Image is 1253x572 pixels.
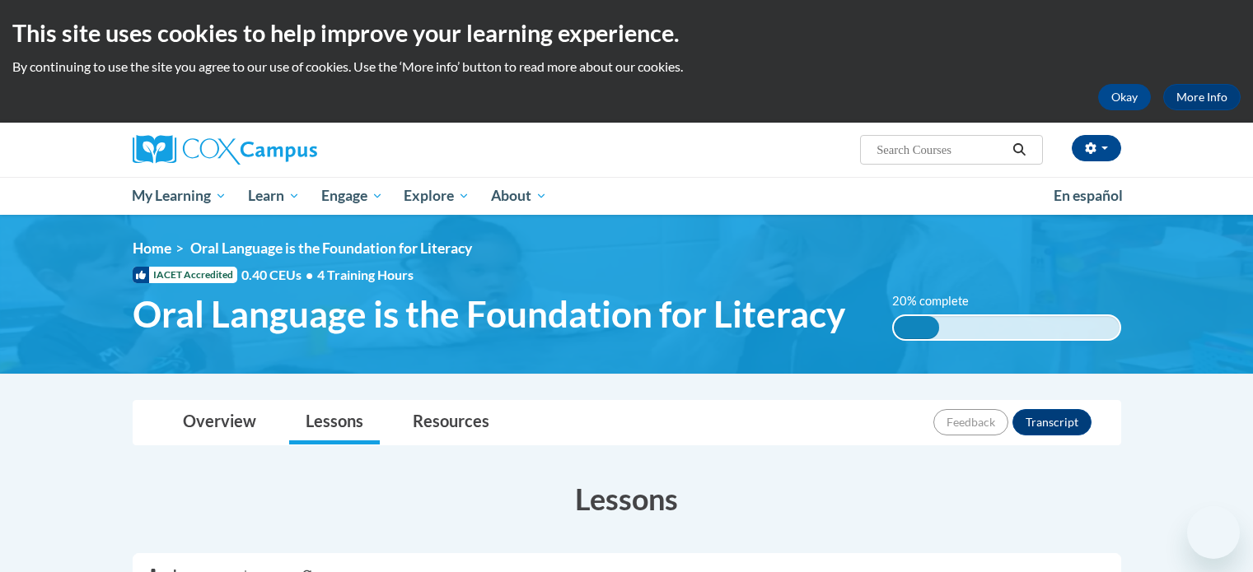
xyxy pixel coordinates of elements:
iframe: Button to launch messaging window [1187,506,1240,559]
span: Learn [248,186,300,206]
span: IACET Accredited [133,267,237,283]
a: My Learning [122,177,238,215]
span: Engage [321,186,383,206]
h3: Lessons [133,478,1121,519]
span: En español [1054,187,1123,204]
a: About [480,177,558,215]
span: Explore [404,186,470,206]
p: By continuing to use the site you agree to our use of cookies. Use the ‘More info’ button to read... [12,58,1241,76]
span: 0.40 CEUs [241,266,317,284]
a: Home [133,239,171,257]
a: Cox Campus [133,135,446,165]
label: 20% complete [892,292,987,310]
button: Account Settings [1072,135,1121,161]
a: En español [1043,179,1134,213]
button: Search [1007,140,1031,160]
a: Overview [166,401,273,444]
a: More Info [1163,84,1241,110]
span: Oral Language is the Foundation for Literacy [133,292,845,336]
div: Main menu [108,177,1146,215]
a: Lessons [289,401,380,444]
span: 4 Training Hours [317,267,414,282]
button: Transcript [1012,409,1092,435]
span: • [306,267,313,282]
span: Oral Language is the Foundation for Literacy [190,239,472,257]
h2: This site uses cookies to help improve your learning experience. [12,16,1241,49]
span: About [491,186,547,206]
a: Engage [311,177,394,215]
div: 20% complete [894,316,939,339]
img: Cox Campus [133,135,317,165]
a: Resources [396,401,506,444]
a: Explore [393,177,480,215]
span: My Learning [132,186,227,206]
input: Search Courses [875,140,1007,160]
button: Okay [1098,84,1151,110]
a: Learn [237,177,311,215]
button: Feedback [933,409,1008,435]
